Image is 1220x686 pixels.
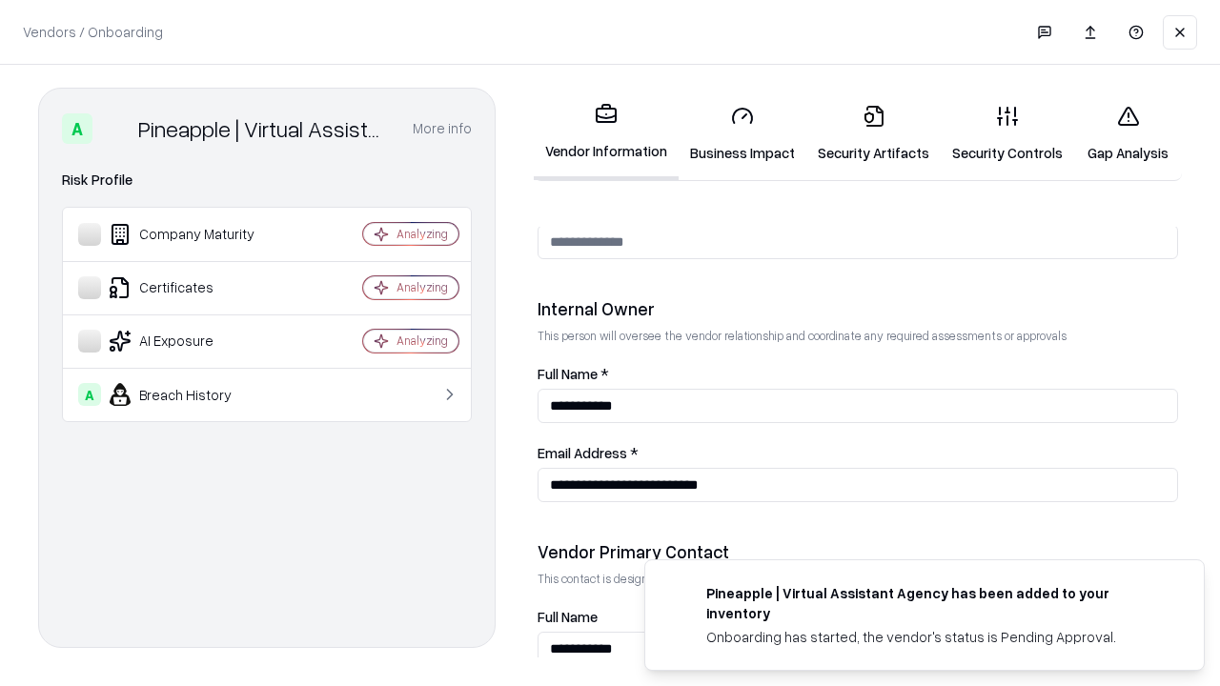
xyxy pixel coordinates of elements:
[100,113,131,144] img: Pineapple | Virtual Assistant Agency
[534,88,679,180] a: Vendor Information
[396,279,448,295] div: Analyzing
[396,333,448,349] div: Analyzing
[538,571,1178,587] p: This contact is designated to receive the assessment request from Shift
[538,367,1178,381] label: Full Name *
[538,297,1178,320] div: Internal Owner
[78,330,306,353] div: AI Exposure
[668,583,691,606] img: trypineapple.com
[538,610,1178,624] label: Full Name
[538,328,1178,344] p: This person will oversee the vendor relationship and coordinate any required assessments or appro...
[78,383,306,406] div: Breach History
[706,583,1158,623] div: Pineapple | Virtual Assistant Agency has been added to your inventory
[396,226,448,242] div: Analyzing
[62,169,472,192] div: Risk Profile
[538,540,1178,563] div: Vendor Primary Contact
[138,113,390,144] div: Pineapple | Virtual Assistant Agency
[78,383,101,406] div: A
[941,90,1074,178] a: Security Controls
[679,90,806,178] a: Business Impact
[62,113,92,144] div: A
[1074,90,1182,178] a: Gap Analysis
[413,111,472,146] button: More info
[78,223,306,246] div: Company Maturity
[78,276,306,299] div: Certificates
[706,627,1158,647] div: Onboarding has started, the vendor's status is Pending Approval.
[806,90,941,178] a: Security Artifacts
[23,22,163,42] p: Vendors / Onboarding
[538,446,1178,460] label: Email Address *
